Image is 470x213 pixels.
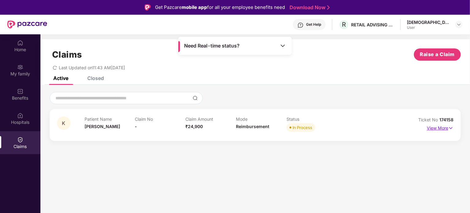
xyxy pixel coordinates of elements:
span: redo [53,65,57,70]
p: Patient Name [85,116,135,122]
div: In Process [293,124,312,131]
img: svg+xml;base64,PHN2ZyB4bWxucz0iaHR0cDovL3d3dy53My5vcmcvMjAwMC9zdmciIHdpZHRoPSIxNyIgaGVpZ2h0PSIxNy... [448,125,453,131]
div: Closed [87,75,104,81]
span: 174158 [439,117,453,122]
p: Claim No [135,116,186,122]
strong: mobile app [182,4,207,10]
div: RETAIL ADVISING SERVICES LLP [351,22,394,28]
img: svg+xml;base64,PHN2ZyBpZD0iSG9tZSIgeG1sbnM9Imh0dHA6Ly93d3cudzMub3JnLzIwMDAvc3ZnIiB3aWR0aD0iMjAiIG... [17,40,23,46]
p: Claim Amount [185,116,236,122]
button: Raise a Claim [414,48,461,61]
span: ₹24,900 [185,124,203,129]
img: Toggle Icon [280,43,286,49]
p: Status [286,116,337,122]
div: User [407,25,450,30]
img: svg+xml;base64,PHN2ZyBpZD0iRHJvcGRvd24tMzJ4MzIiIHhtbG5zPSJodHRwOi8vd3d3LnczLm9yZy8yMDAwL3N2ZyIgd2... [457,22,461,27]
img: svg+xml;base64,PHN2ZyBpZD0iQmVuZWZpdHMiIHhtbG5zPSJodHRwOi8vd3d3LnczLm9yZy8yMDAwL3N2ZyIgd2lkdGg9Ij... [17,88,23,94]
img: svg+xml;base64,PHN2ZyBpZD0iQ2xhaW0iIHhtbG5zPSJodHRwOi8vd3d3LnczLm9yZy8yMDAwL3N2ZyIgd2lkdGg9IjIwIi... [17,137,23,143]
img: Stroke [327,4,330,11]
div: Active [53,75,68,81]
img: svg+xml;base64,PHN2ZyBpZD0iSGVscC0zMngzMiIgeG1sbnM9Imh0dHA6Ly93d3cudzMub3JnLzIwMDAvc3ZnIiB3aWR0aD... [298,22,304,28]
span: Ticket No [418,117,439,122]
span: Raise a Claim [420,51,455,58]
img: svg+xml;base64,PHN2ZyB3aWR0aD0iMjAiIGhlaWdodD0iMjAiIHZpZXdCb3g9IjAgMCAyMCAyMCIgZmlsbD0ibm9uZSIgeG... [17,64,23,70]
span: Need Real-time status? [184,43,240,49]
div: [DEMOGRAPHIC_DATA] [407,19,450,25]
div: Get Pazcare for all your employee benefits need [155,4,285,11]
span: [PERSON_NAME] [85,124,120,129]
p: View More [427,123,453,131]
div: Get Help [306,22,321,27]
img: svg+xml;base64,PHN2ZyBpZD0iSG9zcGl0YWxzIiB4bWxucz0iaHR0cDovL3d3dy53My5vcmcvMjAwMC9zdmciIHdpZHRoPS... [17,112,23,119]
a: Download Now [290,4,328,11]
img: svg+xml;base64,PHN2ZyBpZD0iU2VhcmNoLTMyeDMyIiB4bWxucz0iaHR0cDovL3d3dy53My5vcmcvMjAwMC9zdmciIHdpZH... [193,96,198,101]
span: Reimbursement [236,124,269,129]
span: - [135,124,137,129]
p: Mode [236,116,286,122]
span: Last Updated on 11:43 AM[DATE] [59,65,125,70]
img: New Pazcare Logo [7,21,47,29]
span: K [62,121,66,126]
img: Logo [145,4,151,10]
h1: Claims [52,49,82,60]
span: R [342,21,346,28]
